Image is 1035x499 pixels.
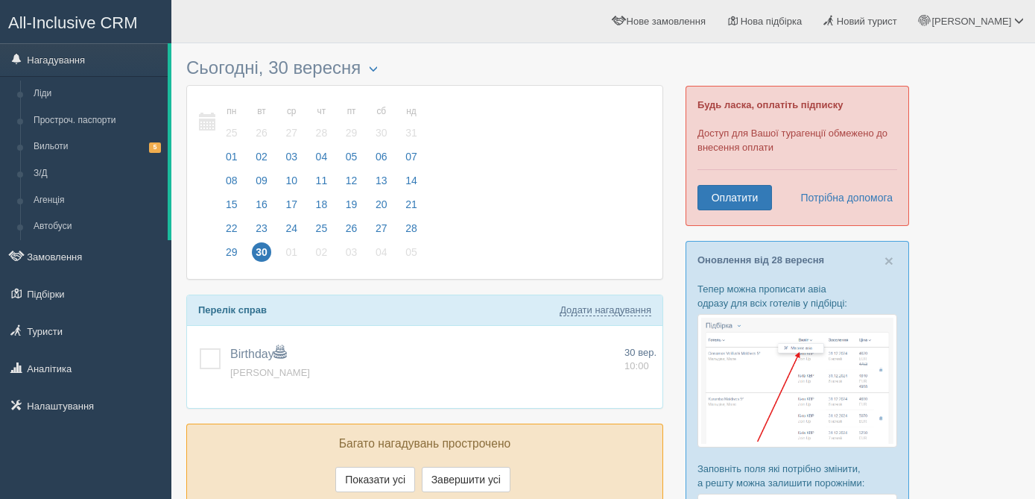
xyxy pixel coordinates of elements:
span: 02 [312,242,332,262]
a: сб 30 [367,97,396,148]
a: Ліди [27,81,168,107]
p: Заповніть поля які потрібно змінити, а решту можна залишити порожніми: [697,462,897,490]
a: 07 [397,148,422,172]
span: 19 [342,195,361,214]
button: Close [884,253,893,269]
a: 10 [277,172,306,196]
span: Нова підбірка [741,16,803,27]
a: 19 [338,196,366,220]
small: чт [312,105,332,118]
small: вт [252,105,271,118]
span: 10 [282,171,301,190]
p: Тепер можна прописати авіа одразу для всіх готелів у підбірці: [697,282,897,310]
img: %D0%BF%D1%96%D0%B4%D0%B1%D1%96%D1%80%D0%BA%D0%B0-%D0%B0%D0%B2%D1%96%D0%B0-1-%D1%81%D1%80%D0%BC-%D... [697,314,897,448]
a: 01 [218,148,246,172]
b: Перелік справ [198,304,267,316]
a: 22 [218,220,246,244]
a: Автобуси [27,213,168,240]
span: 25 [222,123,241,142]
a: 02 [247,148,276,172]
a: 30 вер. 10:00 [624,346,656,374]
a: 08 [218,172,246,196]
a: Birthday [230,348,286,360]
div: Доступ для Вашої турагенції обмежено до внесення оплати [686,86,909,226]
span: 24 [282,219,301,238]
a: 16 [247,196,276,220]
span: 29 [222,242,241,262]
a: ср 27 [277,97,306,148]
span: 04 [372,242,391,262]
p: Багато нагадувань прострочено [198,436,651,453]
span: 17 [282,195,301,214]
a: нд 31 [397,97,422,148]
span: All-Inclusive CRM [8,13,138,32]
button: Показати усі [335,467,415,492]
span: 31 [402,123,421,142]
span: 07 [402,147,421,166]
span: 30 [372,123,391,142]
span: 03 [282,147,301,166]
a: [PERSON_NAME] [230,367,310,378]
span: × [884,252,893,269]
span: 13 [372,171,391,190]
span: 05 [342,147,361,166]
a: З/Д [27,160,168,187]
span: Нове замовлення [627,16,706,27]
span: 06 [372,147,391,166]
span: 11 [312,171,332,190]
button: Завершити усі [422,467,510,492]
a: Агенція [27,187,168,214]
a: 05 [338,148,366,172]
a: 13 [367,172,396,196]
span: 01 [282,242,301,262]
span: 20 [372,195,391,214]
a: Вильоти5 [27,134,168,160]
span: 14 [402,171,421,190]
span: 26 [252,123,271,142]
a: 26 [338,220,366,244]
a: 03 [277,148,306,172]
a: 28 [397,220,422,244]
a: 21 [397,196,422,220]
span: 28 [402,219,421,238]
span: 30 вер. [624,347,656,358]
small: нд [402,105,421,118]
span: 15 [222,195,241,214]
a: 05 [397,244,422,268]
a: 04 [308,148,336,172]
a: пт 29 [338,97,366,148]
small: ср [282,105,301,118]
span: 29 [342,123,361,142]
a: 18 [308,196,336,220]
a: 25 [308,220,336,244]
span: 16 [252,195,271,214]
a: Простроч. паспорти [27,107,168,134]
span: 01 [222,147,241,166]
a: 14 [397,172,422,196]
a: пн 25 [218,97,246,148]
a: 23 [247,220,276,244]
a: вт 26 [247,97,276,148]
span: 22 [222,219,241,238]
small: пт [342,105,361,118]
a: Потрібна допомога [791,185,893,210]
a: 30 [247,244,276,268]
a: 15 [218,196,246,220]
span: 18 [312,195,332,214]
span: 23 [252,219,271,238]
span: 26 [342,219,361,238]
b: Будь ласка, оплатіть підписку [697,99,843,110]
a: 06 [367,148,396,172]
a: 27 [367,220,396,244]
small: сб [372,105,391,118]
span: 28 [312,123,332,142]
a: 03 [338,244,366,268]
span: 09 [252,171,271,190]
span: 5 [149,142,161,152]
h3: Сьогодні, 30 вересня [186,58,663,78]
a: 09 [247,172,276,196]
span: 27 [282,123,301,142]
a: 17 [277,196,306,220]
a: All-Inclusive CRM [1,1,171,42]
